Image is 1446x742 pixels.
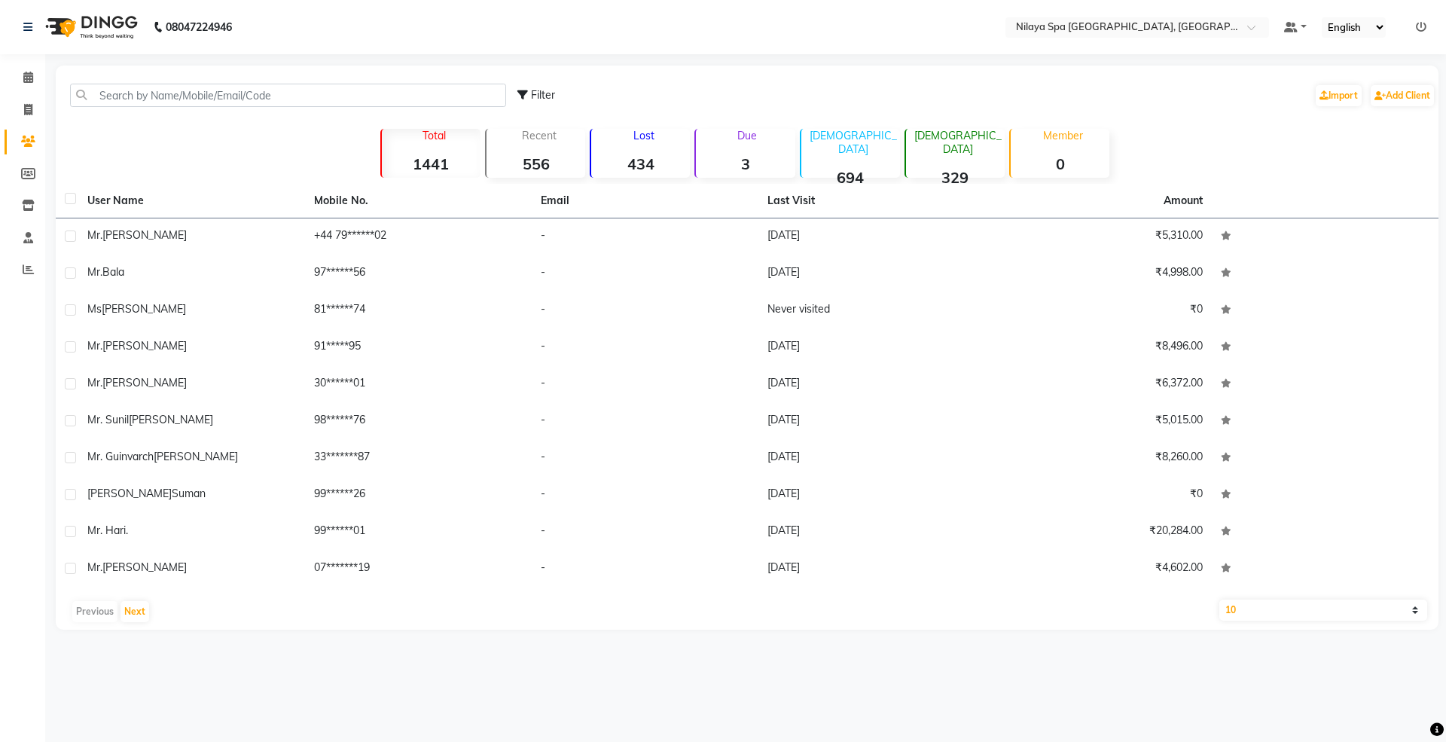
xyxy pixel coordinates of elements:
[87,524,126,537] span: Mr. Hari
[487,154,585,173] strong: 556
[87,413,129,426] span: Mr. Sunil
[87,560,102,574] span: Mr.
[129,413,213,426] span: [PERSON_NAME]
[985,218,1212,255] td: ₹5,310.00
[985,403,1212,440] td: ₹5,015.00
[493,129,585,142] p: Recent
[1017,129,1109,142] p: Member
[985,440,1212,477] td: ₹8,260.00
[1155,184,1212,218] th: Amount
[807,129,900,156] p: [DEMOGRAPHIC_DATA]
[758,551,985,588] td: [DATE]
[985,477,1212,514] td: ₹0
[801,168,900,187] strong: 694
[532,551,758,588] td: -
[102,265,124,279] span: Bala
[120,601,149,622] button: Next
[532,403,758,440] td: -
[591,154,690,173] strong: 434
[532,184,758,218] th: Email
[532,329,758,366] td: -
[532,255,758,292] td: -
[758,477,985,514] td: [DATE]
[532,477,758,514] td: -
[985,329,1212,366] td: ₹8,496.00
[102,376,187,389] span: [PERSON_NAME]
[87,302,102,316] span: Ms
[985,514,1212,551] td: ₹20,284.00
[532,218,758,255] td: -
[758,366,985,403] td: [DATE]
[531,88,555,102] span: Filter
[388,129,480,142] p: Total
[906,168,1005,187] strong: 329
[758,403,985,440] td: [DATE]
[87,450,154,463] span: Mr. Guinvarch
[985,255,1212,292] td: ₹4,998.00
[102,302,186,316] span: [PERSON_NAME]
[985,292,1212,329] td: ₹0
[87,339,102,353] span: Mr.
[912,129,1005,156] p: [DEMOGRAPHIC_DATA]
[87,376,102,389] span: Mr.
[758,514,985,551] td: [DATE]
[532,440,758,477] td: -
[758,255,985,292] td: [DATE]
[87,265,102,279] span: Mr.
[758,184,985,218] th: Last Visit
[532,366,758,403] td: -
[699,129,795,142] p: Due
[532,514,758,551] td: -
[597,129,690,142] p: Lost
[87,487,172,500] span: [PERSON_NAME]
[78,184,305,218] th: User Name
[758,440,985,477] td: [DATE]
[532,292,758,329] td: -
[985,551,1212,588] td: ₹4,602.00
[102,339,187,353] span: [PERSON_NAME]
[154,450,238,463] span: [PERSON_NAME]
[758,292,985,329] td: Never visited
[382,154,480,173] strong: 1441
[102,228,187,242] span: [PERSON_NAME]
[38,6,142,48] img: logo
[87,228,102,242] span: Mr.
[166,6,232,48] b: 08047224946
[1371,85,1434,106] a: Add Client
[985,366,1212,403] td: ₹6,372.00
[696,154,795,173] strong: 3
[1316,85,1362,106] a: Import
[1011,154,1109,173] strong: 0
[126,524,128,537] span: .
[758,329,985,366] td: [DATE]
[758,218,985,255] td: [DATE]
[172,487,206,500] span: Suman
[102,560,187,574] span: [PERSON_NAME]
[305,184,532,218] th: Mobile No.
[70,84,506,107] input: Search by Name/Mobile/Email/Code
